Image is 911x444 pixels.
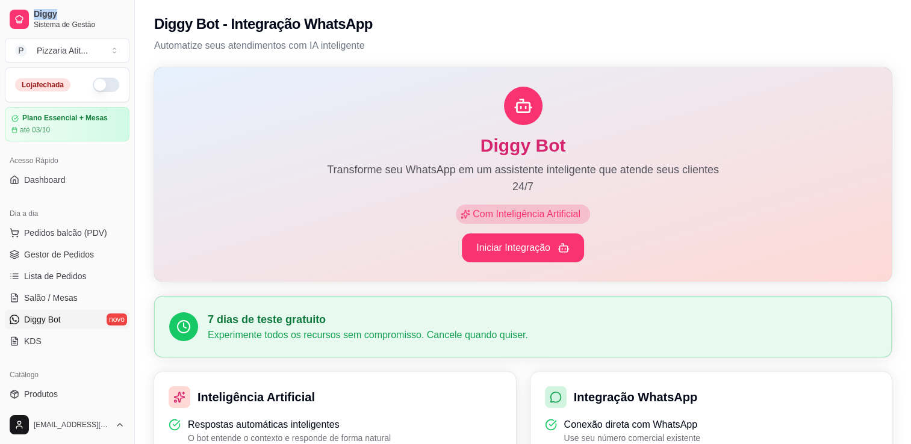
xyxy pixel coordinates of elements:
[574,389,698,405] h3: Integração WhatsApp
[37,45,88,57] div: Pizzaria Atit ...
[173,135,872,156] h1: Diggy Bot
[5,5,129,34] a: DiggySistema de Gestão
[5,331,129,351] a: KDS
[24,313,61,325] span: Diggy Bot
[321,161,726,195] p: Transforme seu WhatsApp em um assistente inteligente que atende seus clientes 24/7
[24,248,94,261] span: Gestor de Pedidos
[34,9,125,20] span: Diggy
[154,14,373,34] h2: Diggy Bot - Integração WhatsApp
[15,78,70,91] div: Loja fechada
[24,174,66,186] span: Dashboard
[24,292,78,304] span: Salão / Mesas
[5,365,129,384] div: Catálogo
[24,388,58,400] span: Produtos
[470,207,585,221] span: Com Inteligência Artificial
[5,310,129,329] a: Diggy Botnovo
[5,39,129,63] button: Select a team
[5,245,129,264] a: Gestor de Pedidos
[208,311,877,328] h3: 7 dias de teste gratuito
[188,418,391,432] p: Respostas automáticas inteligentes
[15,45,27,57] span: P
[5,267,129,286] a: Lista de Pedidos
[5,410,129,439] button: [EMAIL_ADDRESS][DOMAIN_NAME]
[5,223,129,242] button: Pedidos balcão (PDV)
[5,288,129,307] a: Salão / Mesas
[564,418,700,432] p: Conexão direta com WhatsApp
[34,420,110,430] span: [EMAIL_ADDRESS][DOMAIN_NAME]
[24,270,87,282] span: Lista de Pedidos
[154,39,892,53] p: Automatize seus atendimentos com IA inteligente
[24,335,42,347] span: KDS
[188,432,391,444] p: O bot entende o contexto e responde de forma natural
[5,204,129,223] div: Dia a dia
[462,233,584,262] button: Iniciar Integração
[93,78,119,92] button: Alterar Status
[34,20,125,29] span: Sistema de Gestão
[5,170,129,190] a: Dashboard
[564,432,700,444] p: Use seu número comercial existente
[20,125,50,135] article: até 03/10
[197,389,315,405] h3: Inteligência Artificial
[22,114,108,123] article: Plano Essencial + Mesas
[5,107,129,141] a: Plano Essencial + Mesasaté 03/10
[24,227,107,239] span: Pedidos balcão (PDV)
[208,328,877,342] p: Experimente todos os recursos sem compromisso. Cancele quando quiser.
[5,151,129,170] div: Acesso Rápido
[5,384,129,404] a: Produtos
